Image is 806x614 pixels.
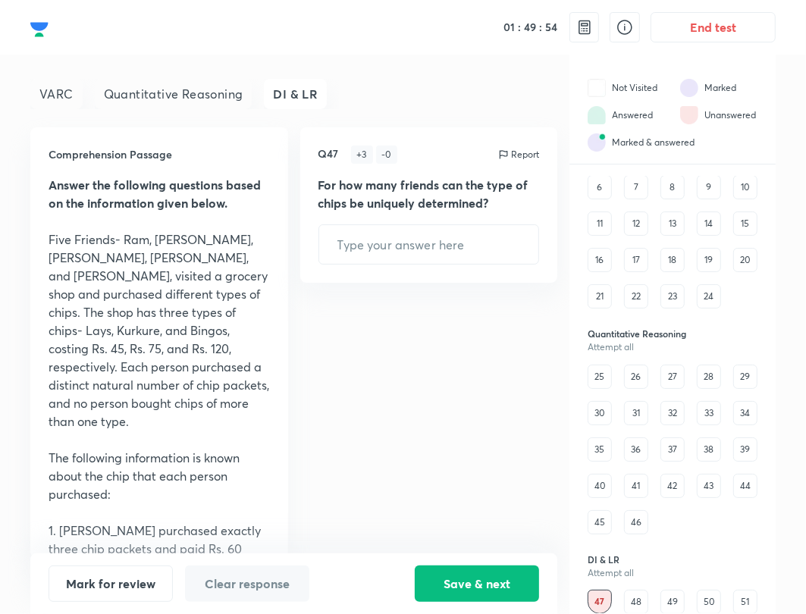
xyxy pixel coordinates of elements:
p: The following information is known about the chip that each person purchased: [49,449,270,503]
div: 50 [697,590,721,614]
div: 8 [660,175,685,199]
div: 6 [588,175,612,199]
div: 9 [697,175,721,199]
div: 21 [588,284,612,309]
h6: DI & LR [588,553,757,566]
div: - 0 [376,146,397,164]
div: 26 [624,365,648,389]
div: 47 [588,590,612,614]
div: 12 [624,211,648,236]
div: VARC [30,79,83,109]
div: DI & LR [264,79,327,109]
h5: Q47 [318,146,339,164]
div: 15 [733,211,757,236]
div: 24 [697,284,721,309]
div: 38 [697,437,721,462]
div: Quantitative Reasoning [95,79,252,109]
div: 45 [588,510,612,534]
div: Marked [704,81,736,95]
div: 51 [733,590,757,614]
strong: Answer the following questions based on the information given below. [49,177,261,211]
div: 13 [660,211,685,236]
div: 18 [660,248,685,272]
div: 42 [660,474,685,498]
div: 40 [588,474,612,498]
div: 29 [733,365,757,389]
div: Not Visited [612,81,657,95]
div: 34 [733,401,757,425]
div: Attempt all [588,342,757,352]
img: calculator [575,18,594,36]
div: 23 [660,284,685,309]
div: Answered [612,108,653,122]
h6: Quantitative Reasoning [588,327,757,340]
div: 22 [624,284,648,309]
div: 20 [733,248,757,272]
div: 33 [697,401,721,425]
div: Marked & answered [612,136,695,149]
div: 27 [660,365,685,389]
div: 39 [733,437,757,462]
p: 1. [PERSON_NAME] purchased exactly three chip packets and paid Rs. 60 more than [PERSON_NAME] and... [49,522,270,612]
p: Report [511,148,539,161]
div: + 3 [351,146,373,164]
p: Five Friends- Ram, [PERSON_NAME], [PERSON_NAME], [PERSON_NAME], and [PERSON_NAME], visited a groc... [49,230,270,431]
h5: Comprehension Passage [49,146,270,164]
div: 44 [733,474,757,498]
div: 31 [624,401,648,425]
img: attempt state [680,79,698,97]
div: 48 [624,590,648,614]
div: 14 [697,211,721,236]
div: 16 [588,248,612,272]
h5: 01 : [503,20,521,35]
strong: For how many friends can the type of chips be uniquely determined? [318,177,528,211]
div: 19 [697,248,721,272]
button: Clear response [185,565,309,602]
div: 35 [588,437,612,462]
div: 10 [733,175,757,199]
img: attempt state [588,79,606,97]
button: End test [651,12,776,42]
button: Save & next [415,565,539,602]
div: 36 [624,437,648,462]
div: 49 [660,590,685,614]
img: attempt state [680,106,698,124]
div: 7 [624,175,648,199]
div: 37 [660,437,685,462]
h5: 49 : [521,20,542,35]
div: 43 [697,474,721,498]
h5: 54 [542,20,557,35]
div: 28 [697,365,721,389]
div: 17 [624,248,648,272]
div: Unanswered [704,108,756,122]
div: 32 [660,401,685,425]
button: Mark for review [49,565,173,602]
div: 41 [624,474,648,498]
img: attempt state [588,106,606,124]
div: 11 [588,211,612,236]
img: report icon [497,149,510,161]
div: Attempt all [588,568,757,578]
input: Type your answer here [319,225,539,264]
img: attempt state [588,133,606,152]
div: 46 [624,510,648,534]
div: 25 [588,365,612,389]
div: 30 [588,401,612,425]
